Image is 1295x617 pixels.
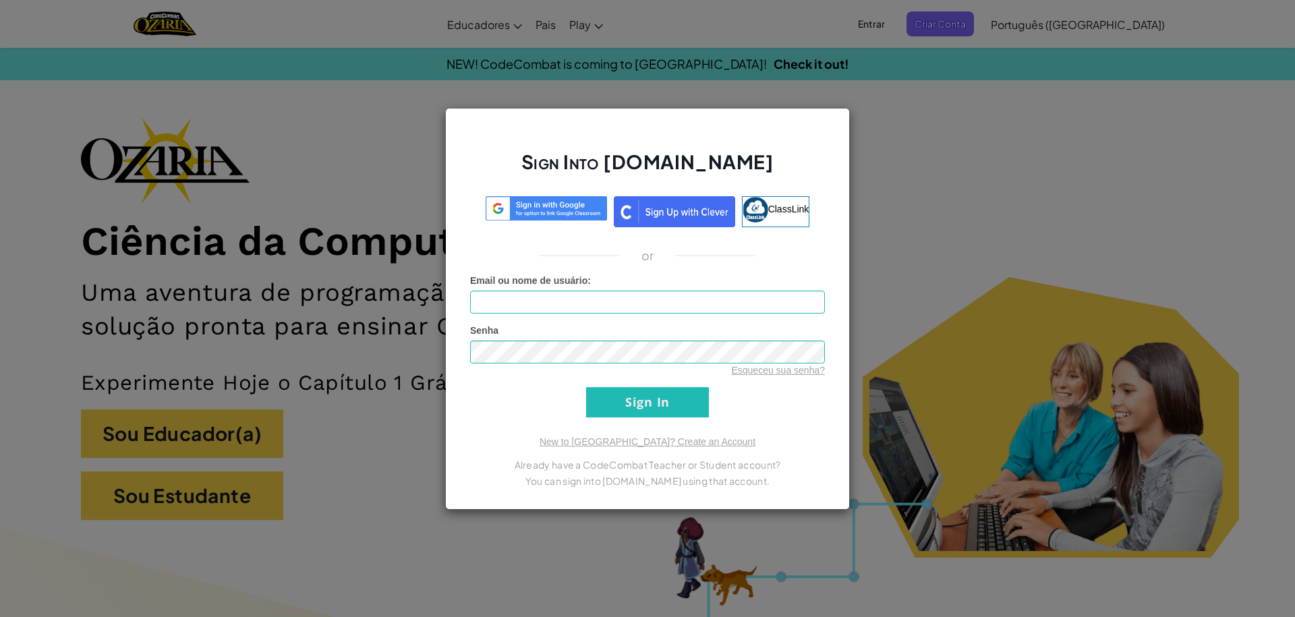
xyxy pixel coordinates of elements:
input: Sign In [586,387,709,417]
span: ClassLink [768,203,809,214]
p: You can sign into [DOMAIN_NAME] using that account. [470,473,825,489]
img: classlink-logo-small.png [743,197,768,223]
a: Esqueceu sua senha? [731,365,825,376]
p: Already have a CodeCombat Teacher or Student account? [470,457,825,473]
img: log-in-google-sso.svg [486,196,607,221]
img: clever_sso_button@2x.png [614,196,735,227]
h2: Sign Into [DOMAIN_NAME] [470,149,825,188]
span: Email ou nome de usuário [470,275,587,286]
a: New to [GEOGRAPHIC_DATA]? Create an Account [540,436,755,447]
p: or [641,247,654,264]
label: : [470,274,591,287]
span: Senha [470,325,498,336]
